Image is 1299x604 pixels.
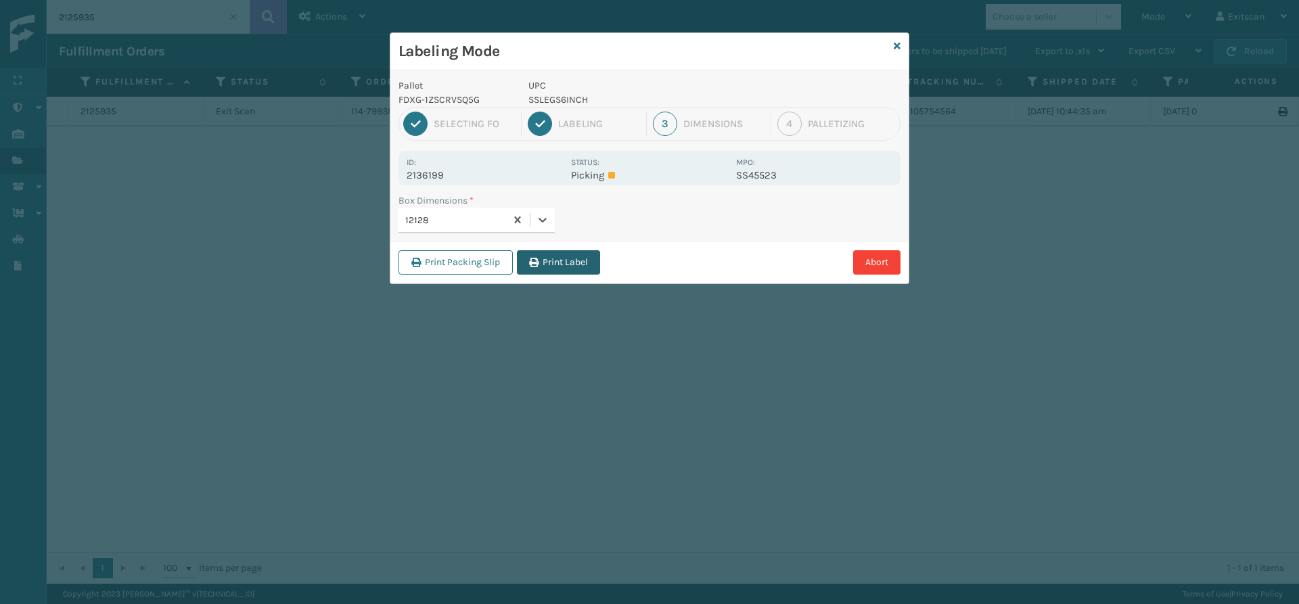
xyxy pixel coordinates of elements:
label: Status: [571,158,599,167]
p: SSLEGS6INCH [528,93,728,107]
label: Box Dimensions [398,193,474,208]
button: Abort [853,250,901,275]
div: Labeling [558,118,639,130]
div: 4 [777,112,802,136]
button: Print Label [517,250,600,275]
div: Palletizing [808,118,896,130]
h3: Labeling Mode [398,41,888,62]
p: Pallet [398,78,512,93]
div: 2 [528,112,552,136]
div: 3 [653,112,677,136]
button: Print Packing Slip [398,250,513,275]
div: Selecting FO [434,118,515,130]
label: MPO: [736,158,755,167]
div: Dimensions [683,118,765,130]
p: 2136199 [407,169,563,181]
label: Id: [407,158,416,167]
div: 12128 [405,213,507,227]
p: Picking [571,169,727,181]
p: FDXG-1ZSCRVSQ5G [398,93,512,107]
p: UPC [528,78,728,93]
p: SS45523 [736,169,892,181]
div: 1 [403,112,428,136]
